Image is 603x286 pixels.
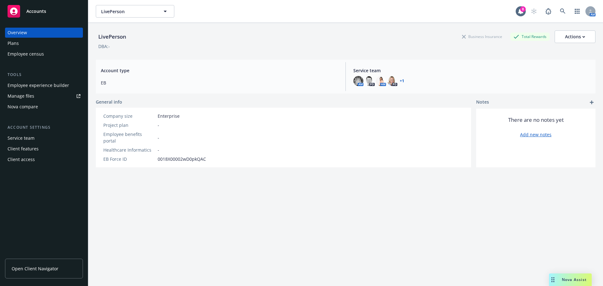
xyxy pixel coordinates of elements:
[365,76,375,86] img: photo
[8,133,35,143] div: Service team
[353,67,590,74] span: Service team
[557,5,569,18] a: Search
[8,91,34,101] div: Manage files
[542,5,555,18] a: Report a Bug
[5,124,83,131] div: Account settings
[5,133,83,143] a: Service team
[103,156,155,162] div: EB Force ID
[555,30,595,43] button: Actions
[96,33,129,41] div: LivePerson
[12,265,58,272] span: Open Client Navigator
[549,273,592,286] button: Nova Assist
[5,3,83,20] a: Accounts
[103,147,155,153] div: Healthcare Informatics
[571,5,584,18] a: Switch app
[520,6,526,12] div: 8
[562,277,587,282] span: Nova Assist
[5,49,83,59] a: Employee census
[101,67,338,74] span: Account type
[158,156,206,162] span: 0018X00002wD0pkQAC
[5,72,83,78] div: Tools
[8,49,44,59] div: Employee census
[8,154,35,165] div: Client access
[5,144,83,154] a: Client features
[8,80,69,90] div: Employee experience builder
[103,122,155,128] div: Project plan
[5,102,83,112] a: Nova compare
[103,131,155,144] div: Employee benefits portal
[588,99,595,106] a: add
[5,154,83,165] a: Client access
[400,79,404,83] a: +1
[8,144,39,154] div: Client features
[101,8,155,15] span: LivePerson
[98,43,110,50] div: DBA: -
[5,38,83,48] a: Plans
[459,33,505,40] div: Business Insurance
[5,91,83,101] a: Manage files
[387,76,397,86] img: photo
[549,273,557,286] div: Drag to move
[103,113,155,119] div: Company size
[508,116,564,124] span: There are no notes yet
[5,80,83,90] a: Employee experience builder
[158,134,159,141] span: -
[158,122,159,128] span: -
[8,28,27,38] div: Overview
[376,76,386,86] img: photo
[5,28,83,38] a: Overview
[8,38,19,48] div: Plans
[565,31,585,43] div: Actions
[520,131,551,138] a: Add new notes
[510,33,550,40] div: Total Rewards
[528,5,540,18] a: Start snowing
[476,99,489,106] span: Notes
[8,102,38,112] div: Nova compare
[26,9,46,14] span: Accounts
[158,113,180,119] span: Enterprise
[96,99,122,105] span: General info
[101,79,338,86] span: EB
[353,76,363,86] img: photo
[96,5,174,18] button: LivePerson
[158,147,159,153] span: -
